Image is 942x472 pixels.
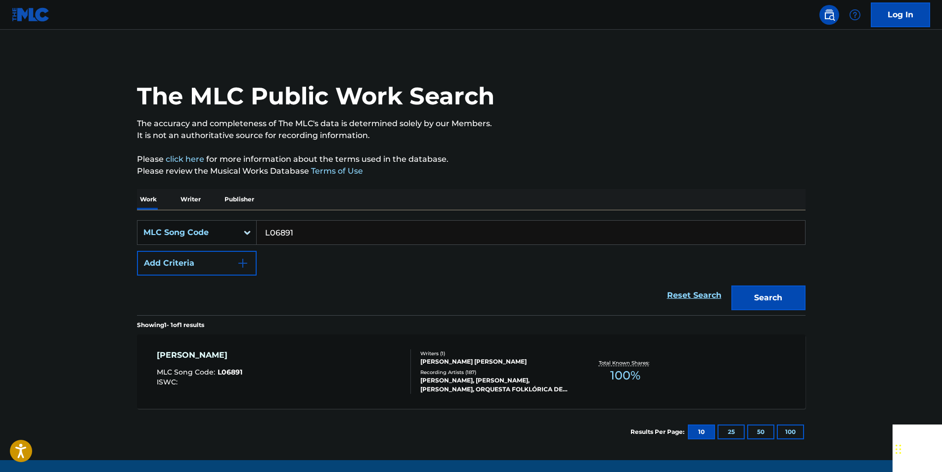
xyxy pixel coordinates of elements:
[718,425,745,439] button: 25
[309,166,363,176] a: Terms of Use
[218,368,242,377] span: L06891
[747,425,774,439] button: 50
[137,130,806,142] p: It is not an authoritative source for recording information.
[222,189,257,210] p: Publisher
[630,427,687,436] p: Results Per Page:
[137,118,806,130] p: The accuracy and completeness of The MLC's data is determined solely by our Members.
[819,5,839,25] a: Public Search
[610,367,640,384] span: 100 %
[420,357,570,366] div: [PERSON_NAME] [PERSON_NAME]
[599,359,652,367] p: Total Known Shares:
[662,284,726,306] a: Reset Search
[137,189,160,210] p: Work
[137,334,806,409] a: [PERSON_NAME]MLC Song Code:L06891ISWC:Writers (1)[PERSON_NAME] [PERSON_NAME]Recording Artists (18...
[157,349,242,361] div: [PERSON_NAME]
[896,434,901,464] div: Drag
[137,321,204,330] p: Showing 1 - 1 of 1 results
[893,425,942,472] iframe: Chat Widget
[157,368,218,377] span: MLC Song Code :
[845,5,865,25] div: Help
[178,189,204,210] p: Writer
[137,165,806,177] p: Please review the Musical Works Database
[871,2,930,27] a: Log In
[420,369,570,376] div: Recording Artists ( 187 )
[157,378,180,386] span: ISWC :
[237,257,249,269] img: 9d2ae6d4665cec9f34b9.svg
[166,154,204,164] a: click here
[143,227,232,238] div: MLC Song Code
[420,350,570,357] div: Writers ( 1 )
[777,425,804,439] button: 100
[688,425,715,439] button: 10
[849,9,861,21] img: help
[137,81,494,111] h1: The MLC Public Work Search
[731,285,806,310] button: Search
[823,9,835,21] img: search
[137,251,257,276] button: Add Criteria
[12,7,50,22] img: MLC Logo
[420,376,570,394] div: [PERSON_NAME], [PERSON_NAME], [PERSON_NAME], ORQUESTA FOLKLÓRICA DE CUBA, [PERSON_NAME], [PERSON_...
[137,153,806,165] p: Please for more information about the terms used in the database.
[137,220,806,315] form: Search Form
